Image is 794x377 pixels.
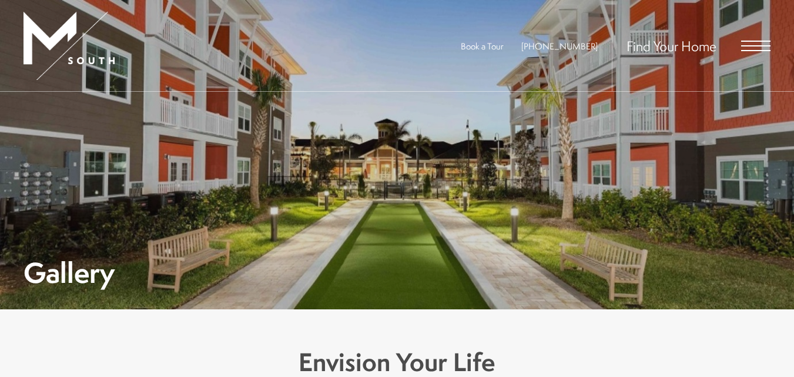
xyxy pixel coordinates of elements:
a: Call Us at 813-570-8014 [521,40,598,52]
a: Find Your Home [627,36,716,55]
img: MSouth [24,12,115,80]
button: Open Menu [741,41,770,51]
h1: Gallery [24,259,115,286]
a: Book a Tour [461,40,504,52]
span: [PHONE_NUMBER] [521,40,598,52]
